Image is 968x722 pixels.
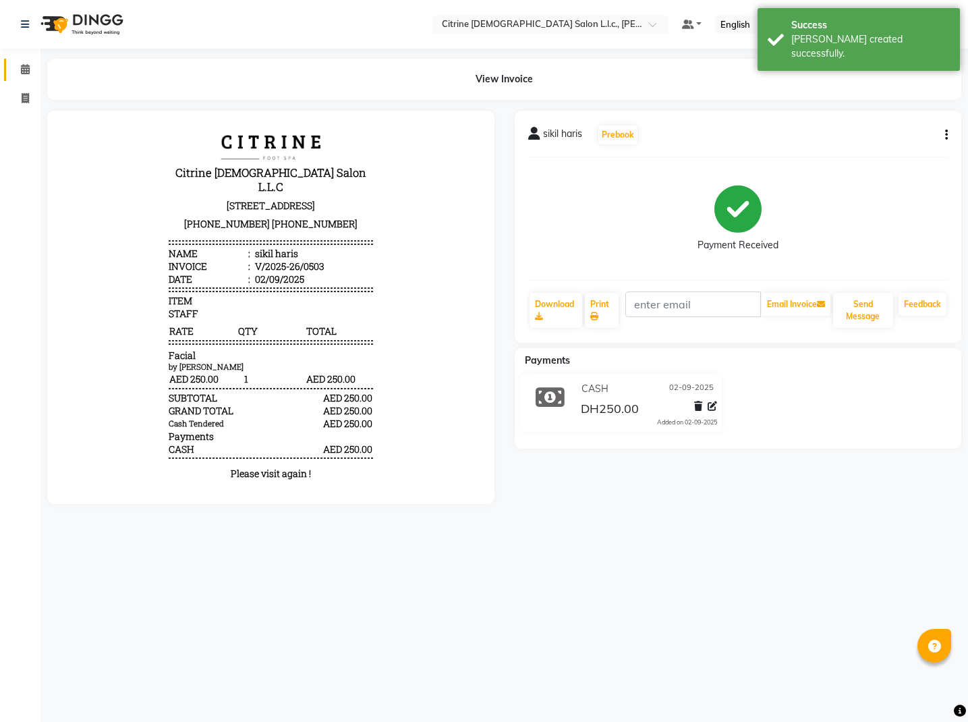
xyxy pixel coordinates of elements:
div: GRAND TOTAL [108,280,173,293]
span: CASH [581,382,608,396]
input: enter email [625,291,761,317]
span: sikil haris [543,127,582,146]
div: Added on 02-09-2025 [657,418,717,427]
div: sikil haris [192,123,237,136]
span: : [188,148,190,161]
button: Send Message [833,293,893,328]
div: Payment Received [697,238,778,252]
a: Print [585,293,619,328]
span: CASH [108,318,134,331]
span: 1 [177,248,244,262]
p: [STREET_ADDRESS] [108,72,312,90]
span: RATE [108,200,175,214]
div: Date [108,148,190,161]
div: Invoice [108,136,190,148]
small: by [PERSON_NAME] [108,238,183,248]
div: AED 250.00 [262,267,312,280]
span: AED 250.00 [108,248,175,262]
span: QTY [177,200,244,214]
span: ITEM [108,170,132,183]
img: logo [34,5,127,43]
div: 02/09/2025 [192,148,244,161]
div: AED 250.00 [262,293,312,306]
span: Facial [108,225,135,238]
div: View Invoice [47,59,961,100]
div: Name [108,123,190,136]
span: AED 250.00 [245,248,312,262]
div: V/2025-26/0503 [192,136,264,148]
span: : [188,136,190,148]
div: AED 250.00 [262,280,312,293]
div: AED 250.00 [262,318,312,331]
img: file_1741856933594.png [159,11,260,36]
span: TOTAL [245,200,312,214]
span: : [188,123,190,136]
a: Download [530,293,582,328]
span: 02-09-2025 [669,382,714,396]
button: Email Invoice [762,293,830,316]
span: DH250.00 [581,401,639,420]
div: Payments [108,306,153,318]
div: Bill created successfully. [791,32,950,61]
div: Success [791,18,950,32]
a: Feedback [899,293,946,316]
h3: Citrine [DEMOGRAPHIC_DATA] Salon L.L.C [108,38,312,72]
p: [PHONE_NUMBER] [PHONE_NUMBER] [108,90,312,109]
button: Prebook [598,126,637,144]
p: Please visit again ! [108,343,312,356]
span: Payments [525,354,570,366]
div: SUBTOTAL [108,267,156,280]
small: Cash Tendered [108,294,163,304]
span: STAFF [108,183,138,196]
